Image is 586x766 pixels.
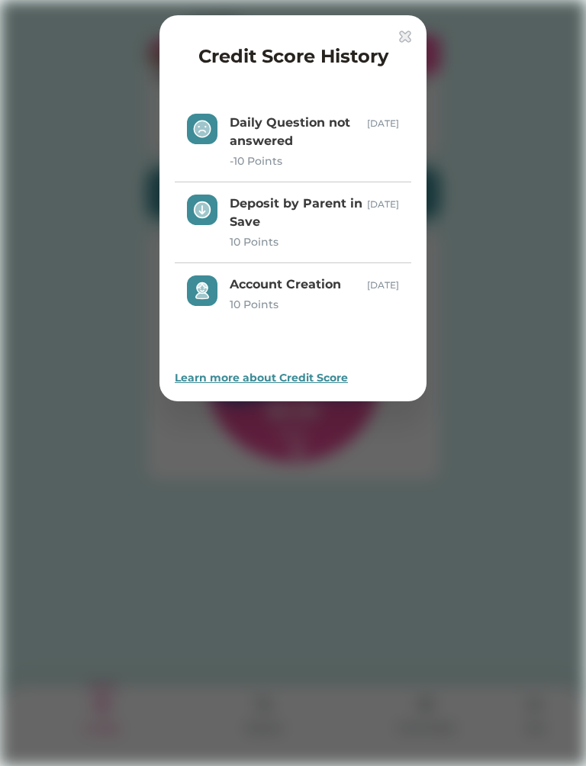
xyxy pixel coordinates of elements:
[230,195,367,231] div: Deposit by Parent in Save
[230,275,367,294] div: Account Creation
[193,201,211,219] img: interface-arrows-down-circle-1--arrow-keyboard-circle-button-down.svg
[175,370,411,386] div: Learn more about Credit Score
[230,234,367,250] div: 10 Points
[399,31,411,43] img: interface-delete-2--remove-bold-add-button-buttons-delete.svg
[367,195,399,211] div: [DATE]
[193,120,211,138] img: mail-smiley-sad-face--chat-message-smiley-emoji-sad-face-unsatisfied.svg
[193,282,211,300] img: streamlinehq-interface-user-single-male-%20%20%20%20%20%20%20%20%20%20duo-48-ico_ecNmAWfK3Okmxwfd...
[230,297,367,313] div: 10 Points
[367,114,399,130] div: [DATE]
[198,43,388,77] h4: Credit Score History
[230,153,367,169] div: -10 Points
[367,275,399,292] div: [DATE]
[230,114,367,150] div: Daily Question not answered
